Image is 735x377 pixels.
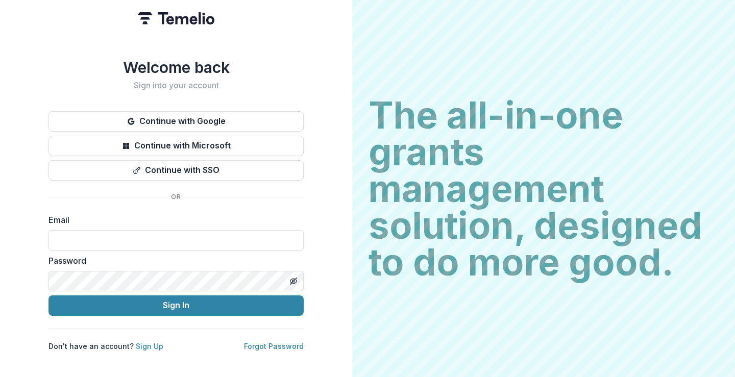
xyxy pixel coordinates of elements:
button: Continue with SSO [48,160,304,181]
button: Sign In [48,295,304,316]
p: Don't have an account? [48,341,163,351]
button: Continue with Google [48,111,304,132]
a: Forgot Password [244,342,304,350]
button: Toggle password visibility [285,273,302,289]
h1: Welcome back [48,58,304,77]
label: Email [48,214,298,226]
button: Continue with Microsoft [48,136,304,156]
h2: Sign into your account [48,81,304,90]
a: Sign Up [136,342,163,350]
label: Password [48,255,298,267]
img: Temelio [138,12,214,24]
